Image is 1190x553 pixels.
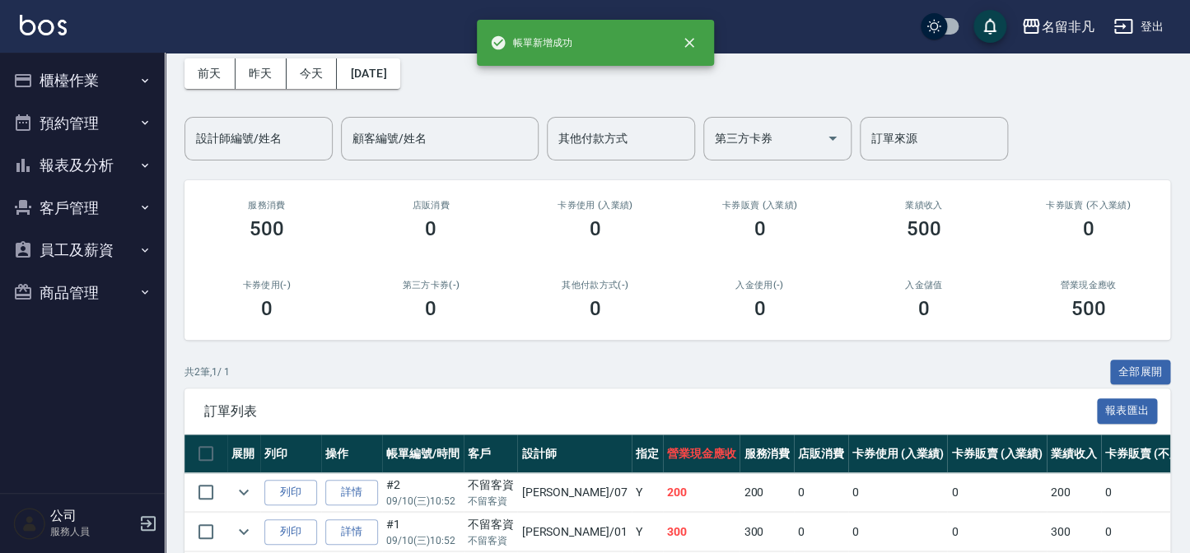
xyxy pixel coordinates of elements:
th: 卡券販賣 (入業績) [947,434,1047,473]
th: 列印 [260,434,321,473]
th: 客戶 [464,434,518,473]
p: 09/10 (三) 10:52 [386,533,460,548]
td: [PERSON_NAME] /01 [517,513,631,551]
button: 客戶管理 [7,187,158,230]
button: close [671,25,707,61]
td: #2 [382,473,464,512]
button: 列印 [264,519,317,545]
button: 預約管理 [7,102,158,145]
td: 0 [947,473,1047,512]
h2: 第三方卡券(-) [369,280,494,290]
a: 詳情 [325,480,378,505]
h3: 0 [590,217,601,240]
button: 登出 [1107,12,1170,42]
button: 今天 [287,58,338,89]
td: 300 [1047,513,1101,551]
p: 服務人員 [50,524,134,539]
a: 報表匯出 [1097,402,1158,418]
td: 0 [947,513,1047,551]
button: 全部展開 [1110,360,1171,385]
h3: 0 [918,297,930,320]
button: 昨天 [236,58,287,89]
button: [DATE] [337,58,399,89]
h2: 業績收入 [861,200,987,211]
h2: 卡券販賣 (入業績) [698,200,823,211]
button: 名留非凡 [1015,10,1100,44]
button: expand row [231,480,256,504]
h3: 0 [1082,217,1094,240]
td: 300 [740,513,794,551]
td: 200 [663,473,740,512]
h3: 0 [261,297,273,320]
td: 200 [740,473,794,512]
h2: 其他付款方式(-) [533,280,658,290]
td: 300 [663,513,740,551]
span: 訂單列表 [204,403,1097,420]
h2: 卡券販賣 (不入業績) [1026,200,1151,211]
h3: 服務消費 [204,200,329,211]
td: 0 [848,513,948,551]
th: 業績收入 [1047,434,1101,473]
th: 設計師 [517,434,631,473]
th: 店販消費 [794,434,848,473]
th: 營業現金應收 [663,434,740,473]
h2: 卡券使用(-) [204,280,329,290]
h3: 0 [754,297,765,320]
h2: 營業現金應收 [1026,280,1151,290]
div: 不留客資 [468,476,514,494]
p: 不留客資 [468,533,514,548]
button: 報表及分析 [7,144,158,187]
button: 報表匯出 [1097,398,1158,424]
h5: 公司 [50,508,134,524]
td: 0 [848,473,948,512]
h3: 500 [907,217,941,240]
a: 詳情 [325,519,378,545]
p: 共 2 筆, 1 / 1 [184,365,230,379]
button: expand row [231,519,256,544]
h3: 500 [250,217,284,240]
img: Logo [20,15,67,35]
h2: 卡券使用 (入業績) [533,200,658,211]
button: 列印 [264,480,317,505]
th: 服務消費 [740,434,794,473]
button: 前天 [184,58,236,89]
span: 帳單新增成功 [490,35,572,51]
th: 操作 [321,434,382,473]
button: 櫃檯作業 [7,59,158,102]
button: save [973,10,1006,43]
h3: 0 [590,297,601,320]
h2: 店販消費 [369,200,494,211]
button: 商品管理 [7,272,158,314]
td: #1 [382,513,464,551]
th: 卡券使用 (入業績) [848,434,948,473]
button: Open [819,125,846,151]
th: 帳單編號/時間 [382,434,464,473]
p: 不留客資 [468,494,514,509]
div: 名留非凡 [1041,16,1094,37]
td: [PERSON_NAME] /07 [517,473,631,512]
h3: 0 [425,217,436,240]
h3: 0 [754,217,765,240]
h2: 入金儲值 [861,280,987,290]
h3: 0 [425,297,436,320]
th: 展開 [227,434,260,473]
td: 200 [1047,473,1101,512]
div: 不留客資 [468,516,514,533]
td: Y [632,473,663,512]
td: Y [632,513,663,551]
th: 指定 [632,434,663,473]
h3: 500 [1071,297,1105,320]
img: Person [13,507,46,540]
p: 09/10 (三) 10:52 [386,494,460,509]
button: 員工及薪資 [7,229,158,272]
td: 0 [794,473,848,512]
td: 0 [794,513,848,551]
h2: 入金使用(-) [698,280,823,290]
